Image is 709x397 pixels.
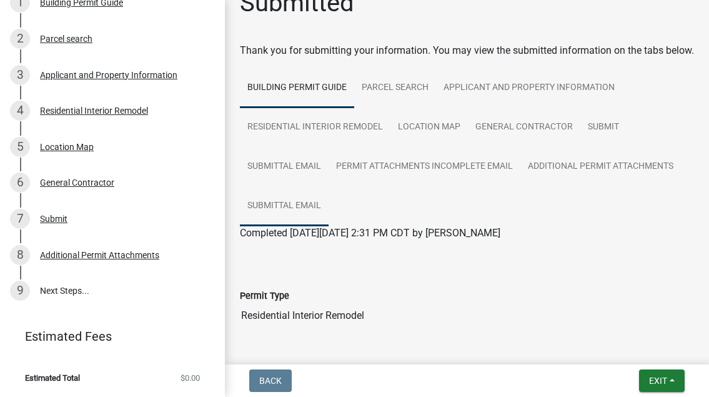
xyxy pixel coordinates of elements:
[240,227,500,239] span: Completed [DATE][DATE] 2:31 PM CDT by [PERSON_NAME]
[40,251,159,259] div: Additional Permit Attachments
[181,374,200,382] span: $0.00
[240,108,390,148] a: Residential Interior Remodel
[40,34,92,43] div: Parcel search
[639,369,685,392] button: Exit
[40,214,67,223] div: Submit
[10,209,30,229] div: 7
[390,108,468,148] a: Location Map
[10,173,30,193] div: 6
[40,106,148,115] div: Residential Interior Remodel
[240,186,329,226] a: Submittal Email
[10,245,30,265] div: 8
[240,43,694,58] div: Thank you for submitting your information. You may view the submitted information on the tabs below.
[259,376,282,386] span: Back
[329,147,520,187] a: Permit Attachments Incomplete Email
[240,292,289,301] label: Permit Type
[240,68,354,108] a: Building Permit Guide
[10,101,30,121] div: 4
[40,71,177,79] div: Applicant and Property Information
[10,137,30,157] div: 5
[40,178,114,187] div: General Contractor
[40,143,94,151] div: Location Map
[354,68,436,108] a: Parcel search
[580,108,627,148] a: Submit
[10,281,30,301] div: 9
[10,65,30,85] div: 3
[10,324,205,349] a: Estimated Fees
[468,108,580,148] a: General Contractor
[649,376,667,386] span: Exit
[10,29,30,49] div: 2
[249,369,292,392] button: Back
[520,147,681,187] a: Additional Permit Attachments
[25,374,80,382] span: Estimated Total
[240,147,329,187] a: Submittal Email
[436,68,622,108] a: Applicant and Property Information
